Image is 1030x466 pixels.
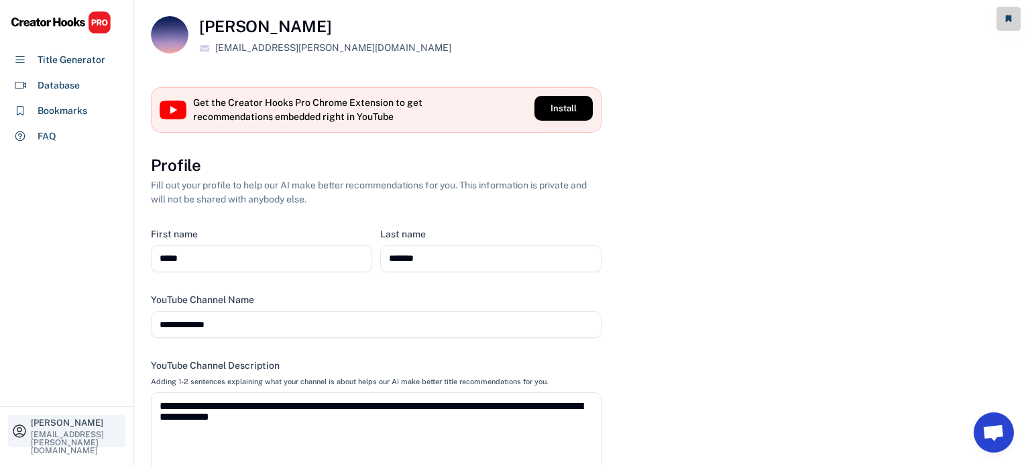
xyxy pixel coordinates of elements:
a: Open chat [974,412,1014,453]
div: Title Generator [38,53,105,67]
h4: [PERSON_NAME] [199,16,331,37]
img: pexels-photo-3970396.jpeg [151,16,188,54]
div: Database [38,78,80,93]
div: FAQ [38,129,56,143]
div: [EMAIL_ADDRESS][PERSON_NAME][DOMAIN_NAME] [215,41,451,55]
div: [EMAIL_ADDRESS][PERSON_NAME][DOMAIN_NAME] [31,430,122,455]
img: CHPRO%20Logo.svg [11,11,111,34]
div: Last name [380,228,426,240]
div: Fill out your profile to help our AI make better recommendations for you. This information is pri... [151,178,602,207]
div: Adding 1-2 sentences explaining what your channel is about helps our AI make better title recomme... [151,377,548,386]
img: YouTube%20full-color%20icon%202017.svg [160,101,186,119]
button: Install [534,96,593,121]
div: Get the Creator Hooks Pro Chrome Extension to get recommendations embedded right in YouTube [193,96,428,124]
div: [PERSON_NAME] [31,418,122,427]
div: YouTube Channel Description [151,359,280,371]
div: YouTube Channel Name [151,294,254,306]
div: First name [151,228,198,240]
h3: Profile [151,154,201,177]
div: Bookmarks [38,104,87,118]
